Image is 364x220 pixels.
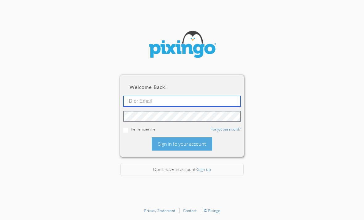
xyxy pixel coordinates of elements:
[130,84,234,90] h2: Welcome back!
[211,127,241,131] a: Forgot password?
[204,208,220,213] a: © Pixingo
[123,96,241,106] input: ID or Email
[197,167,211,172] a: Sign up
[120,163,244,176] div: Don't have an account?
[183,208,197,213] a: Contact
[152,137,212,151] div: Sign in to your account
[144,208,176,213] a: Privacy Statement
[145,28,219,63] img: pixingo logo
[123,126,241,133] div: Remember me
